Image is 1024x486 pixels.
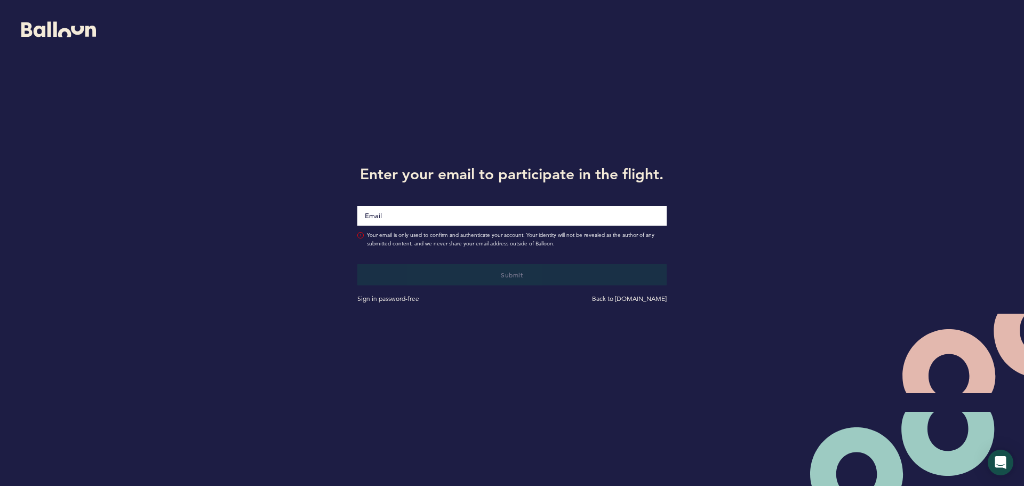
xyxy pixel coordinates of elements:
span: Submit [501,270,523,279]
span: Your email is only used to confirm and authenticate your account. Your identity will not be revea... [367,231,667,248]
a: Back to [DOMAIN_NAME] [592,294,667,302]
button: Submit [357,264,667,285]
a: Sign in password-free [357,294,419,302]
input: Email [357,206,667,226]
h1: Enter your email to participate in the flight. [349,163,675,185]
div: Open Intercom Messenger [988,450,1013,475]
